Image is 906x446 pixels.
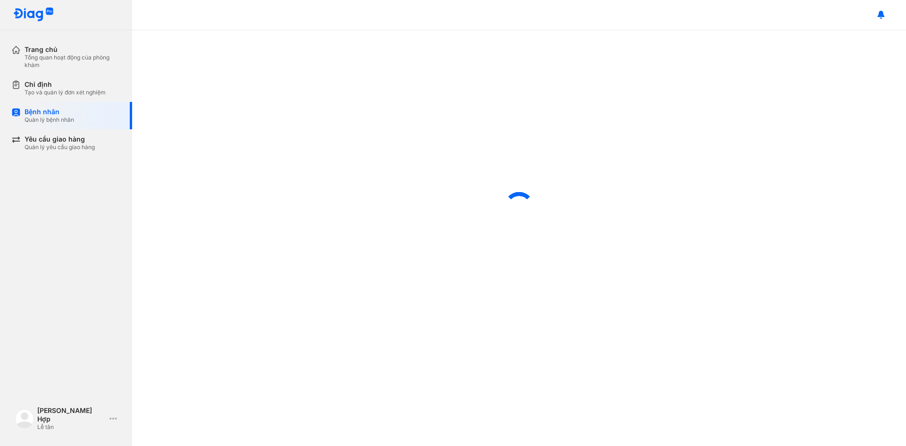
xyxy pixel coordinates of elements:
div: Chỉ định [25,80,106,89]
div: Trang chủ [25,45,121,54]
div: Quản lý bệnh nhân [25,116,74,124]
div: Bệnh nhân [25,108,74,116]
img: logo [15,409,34,428]
img: logo [13,8,54,22]
div: Tạo và quản lý đơn xét nghiệm [25,89,106,96]
div: Yêu cầu giao hàng [25,135,95,143]
div: Quản lý yêu cầu giao hàng [25,143,95,151]
div: [PERSON_NAME] Hợp [37,406,106,423]
div: Tổng quan hoạt động của phòng khám [25,54,121,69]
div: Lễ tân [37,423,106,431]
